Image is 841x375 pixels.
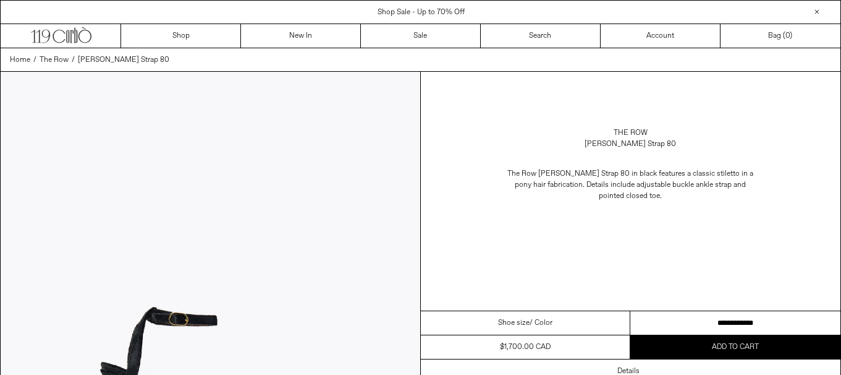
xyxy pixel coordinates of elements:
[498,317,530,329] span: Shoe size
[530,317,552,329] span: / Color
[40,55,69,65] span: The Row
[40,54,69,66] a: The Row
[10,55,30,65] span: Home
[721,24,840,48] a: Bag ()
[585,139,676,150] div: [PERSON_NAME] Strap 80
[241,24,361,48] a: New In
[785,30,792,41] span: )
[785,31,790,41] span: 0
[500,342,551,353] div: $1,700.00 CAD
[507,162,754,208] p: The Row [PERSON_NAME] Strap 80 in black features a classic stiletto in a pony hair fabrication. D...
[121,24,241,48] a: Shop
[712,342,759,352] span: Add to cart
[601,24,721,48] a: Account
[78,54,169,66] a: [PERSON_NAME] Strap 80
[33,54,36,66] span: /
[78,55,169,65] span: [PERSON_NAME] Strap 80
[481,24,601,48] a: Search
[361,24,481,48] a: Sale
[72,54,75,66] span: /
[630,335,840,359] button: Add to cart
[614,127,648,139] a: The Row
[10,54,30,66] a: Home
[378,7,465,17] a: Shop Sale - Up to 70% Off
